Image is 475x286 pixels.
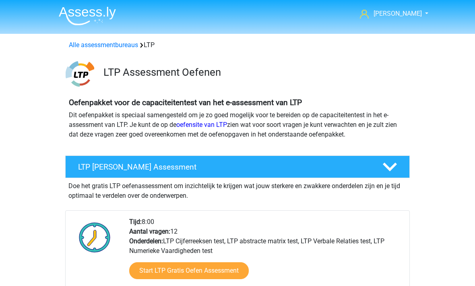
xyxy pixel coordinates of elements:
[69,110,406,139] p: Dit oefenpakket is speciaal samengesteld om je zo goed mogelijk voor te bereiden op de capaciteit...
[129,218,142,226] b: Tijd:
[129,262,249,279] a: Start LTP Gratis Oefen Assessment
[69,41,138,49] a: Alle assessmentbureaus
[74,217,115,257] img: Klok
[103,66,403,79] h3: LTP Assessment Oefenen
[69,98,302,107] b: Oefenpakket voor de capaciteitentest van het e-assessment van LTP
[62,155,413,178] a: LTP [PERSON_NAME] Assessment
[65,178,410,201] div: Doe het gratis LTP oefenassessment om inzichtelijk te krijgen wat jouw sterkere en zwakkere onder...
[357,9,423,19] a: [PERSON_NAME]
[129,237,163,245] b: Onderdelen:
[59,6,116,25] img: Assessly
[78,162,370,172] h4: LTP [PERSON_NAME] Assessment
[374,10,422,17] span: [PERSON_NAME]
[66,60,94,88] img: ltp.png
[176,121,227,128] a: oefensite van LTP
[129,228,170,235] b: Aantal vragen:
[66,40,409,50] div: LTP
